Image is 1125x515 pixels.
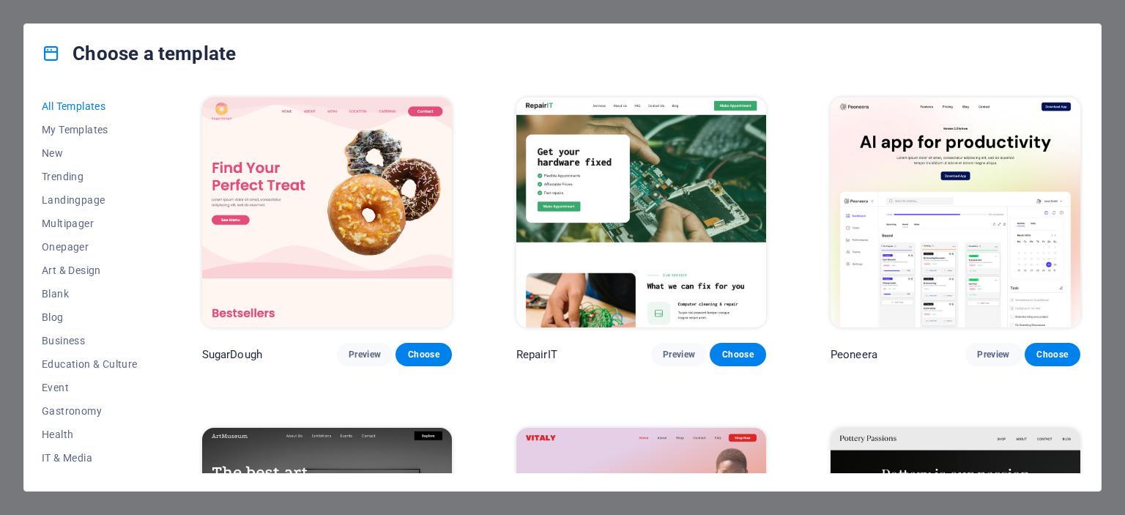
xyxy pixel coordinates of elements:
button: Education & Culture [42,352,138,376]
span: Blank [42,288,138,300]
span: Landingpage [42,194,138,206]
span: New [42,147,138,159]
img: RepairIT [516,97,766,327]
span: Choose [721,349,754,360]
span: Art & Design [42,264,138,276]
span: Blog [42,311,138,323]
span: Business [42,335,138,347]
span: Preview [349,349,381,360]
span: Choose [407,349,439,360]
button: Gastronomy [42,399,138,423]
button: All Templates [42,95,138,118]
span: Education & Culture [42,358,138,370]
button: Health [42,423,138,446]
button: Preview [337,343,393,366]
span: IT & Media [42,452,138,464]
span: Choose [1036,349,1069,360]
button: Multipager [42,212,138,235]
button: My Templates [42,118,138,141]
button: Trending [42,165,138,188]
span: Preview [977,349,1009,360]
p: SugarDough [202,347,262,362]
button: New [42,141,138,165]
button: IT & Media [42,446,138,470]
button: Choose [1025,343,1080,366]
span: Gastronomy [42,405,138,417]
button: Choose [396,343,451,366]
h4: Choose a template [42,42,236,65]
span: All Templates [42,100,138,112]
span: My Templates [42,124,138,136]
button: Landingpage [42,188,138,212]
img: Peoneera [831,97,1080,327]
span: Health [42,429,138,440]
button: Event [42,376,138,399]
span: Preview [663,349,695,360]
span: Event [42,382,138,393]
button: Preview [965,343,1021,366]
p: RepairIT [516,347,557,362]
button: Onepager [42,235,138,259]
span: Onepager [42,241,138,253]
button: Preview [651,343,707,366]
img: SugarDough [202,97,452,327]
span: Trending [42,171,138,182]
p: Peoneera [831,347,877,362]
button: Choose [710,343,765,366]
button: Art & Design [42,259,138,282]
button: Blank [42,282,138,305]
button: Legal & Finance [42,470,138,493]
button: Business [42,329,138,352]
button: Blog [42,305,138,329]
span: Multipager [42,218,138,229]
